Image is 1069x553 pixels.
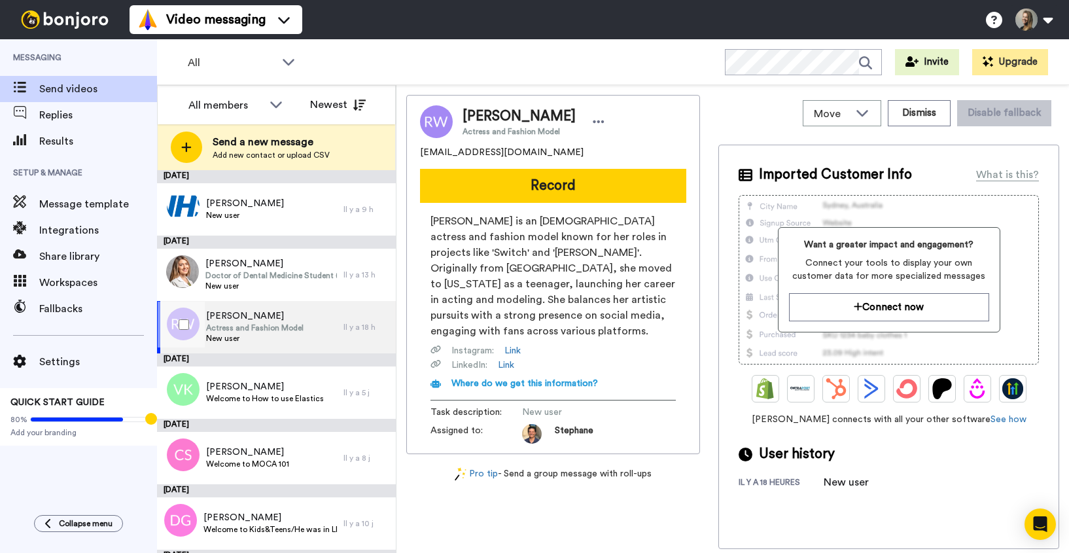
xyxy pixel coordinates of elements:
span: Task description : [430,406,522,419]
a: Pro tip [455,467,498,481]
span: Video messaging [166,10,266,29]
span: New user [522,406,646,419]
img: GoHighLevel [1002,378,1023,399]
img: da5f5293-2c7b-4288-972f-10acbc376891-1597253892.jpg [522,424,542,444]
span: New user [206,210,284,221]
span: Welcome to MOCA 101 [206,459,289,469]
span: Integrations [39,223,157,238]
button: Record [420,169,686,203]
span: Workspaces [39,275,157,291]
div: [DATE] [157,353,396,366]
span: New user [206,333,304,344]
img: Shopify [755,378,776,399]
div: Il y a 9 h [343,204,389,215]
button: Connect now [789,293,989,321]
div: What is this? [976,167,1039,183]
div: Il y a 18 h [343,322,389,332]
img: Ontraport [790,378,811,399]
div: [DATE] [157,484,396,497]
span: User history [759,444,835,464]
span: Doctor of Dental Medicine Student (D.M.D) [205,270,337,281]
a: Link [504,344,521,357]
div: All members [188,98,263,113]
span: 80% [10,414,27,425]
span: Results [39,134,157,149]
span: All [188,55,275,71]
div: [DATE] [157,236,396,249]
span: Fallbacks [39,301,157,317]
button: Newest [300,92,376,118]
span: Add your branding [10,427,147,438]
a: Link [498,359,514,372]
img: Image of Ran Wei [420,105,453,138]
span: Connect your tools to display your own customer data for more specialized messages [789,257,989,283]
div: Il y a 13 h [343,270,389,280]
img: cs.png [167,438,200,471]
span: Settings [39,354,157,370]
img: dg.png [164,504,197,537]
button: Disable fallback [957,100,1051,126]
span: Instagram : [451,344,494,357]
span: [EMAIL_ADDRESS][DOMAIN_NAME] [420,146,584,159]
span: [PERSON_NAME] [206,380,324,393]
span: Stephane [555,424,593,444]
span: QUICK START GUIDE [10,398,105,407]
span: New user [205,281,337,291]
span: LinkedIn : [451,359,487,372]
div: Il y a 8 j [343,453,389,463]
button: Dismiss [888,100,951,126]
img: vm-color.svg [137,9,158,30]
div: Open Intercom Messenger [1025,508,1056,540]
img: Hubspot [826,378,847,399]
button: Collapse menu [34,515,123,532]
span: [PERSON_NAME] is an [DEMOGRAPHIC_DATA] actress and fashion model known for her roles in projects ... [430,213,676,339]
span: [PERSON_NAME] [205,257,337,270]
div: New user [824,474,889,490]
div: Tooltip anchor [145,413,157,425]
img: Patreon [932,378,953,399]
div: - Send a group message with roll-ups [406,467,700,481]
span: [PERSON_NAME] [206,310,304,323]
img: vk.png [167,373,200,406]
img: e515fe3f-c936-4bec-abde-fb4346870128.jpg [166,255,199,288]
div: Il y a 10 j [343,518,389,529]
img: bj-logo-header-white.svg [16,10,114,29]
span: Actress and Fashion Model [463,126,576,137]
span: Want a greater impact and engagement? [789,238,989,251]
div: il y a 18 heures [739,477,824,490]
span: Message template [39,196,157,212]
div: [DATE] [157,170,396,183]
div: Il y a 5 j [343,387,389,398]
span: Actress and Fashion Model [206,323,304,333]
button: Upgrade [972,49,1048,75]
span: Move [814,106,849,122]
span: [PERSON_NAME] [206,197,284,210]
span: Imported Customer Info [759,165,912,185]
span: Welcome to How to use Elastics [206,393,324,404]
span: Send a new message [213,134,330,150]
img: ConvertKit [896,378,917,399]
span: [PERSON_NAME] [206,446,289,459]
span: Add new contact or upload CSV [213,150,330,160]
span: [PERSON_NAME] [203,511,337,524]
a: See how [990,415,1026,424]
span: [PERSON_NAME] [463,107,576,126]
img: 5de5eba0-f987-471b-ab7b-1bdd6691b1ad.jpg [167,190,200,223]
img: Drip [967,378,988,399]
span: [PERSON_NAME] connects with all your other software [739,413,1039,426]
span: Assigned to: [430,424,522,444]
img: ActiveCampaign [861,378,882,399]
span: Send videos [39,81,157,97]
span: Welcome to Kids&Teens/He was in LIVE: Principes des aligneurs transparents - [GEOGRAPHIC_DATA]: N... [203,524,337,535]
button: Invite [895,49,959,75]
div: [DATE] [157,419,396,432]
span: Replies [39,107,157,123]
img: magic-wand.svg [455,467,466,481]
span: Where do we get this information? [451,379,598,388]
span: Share library [39,249,157,264]
span: Collapse menu [59,518,113,529]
